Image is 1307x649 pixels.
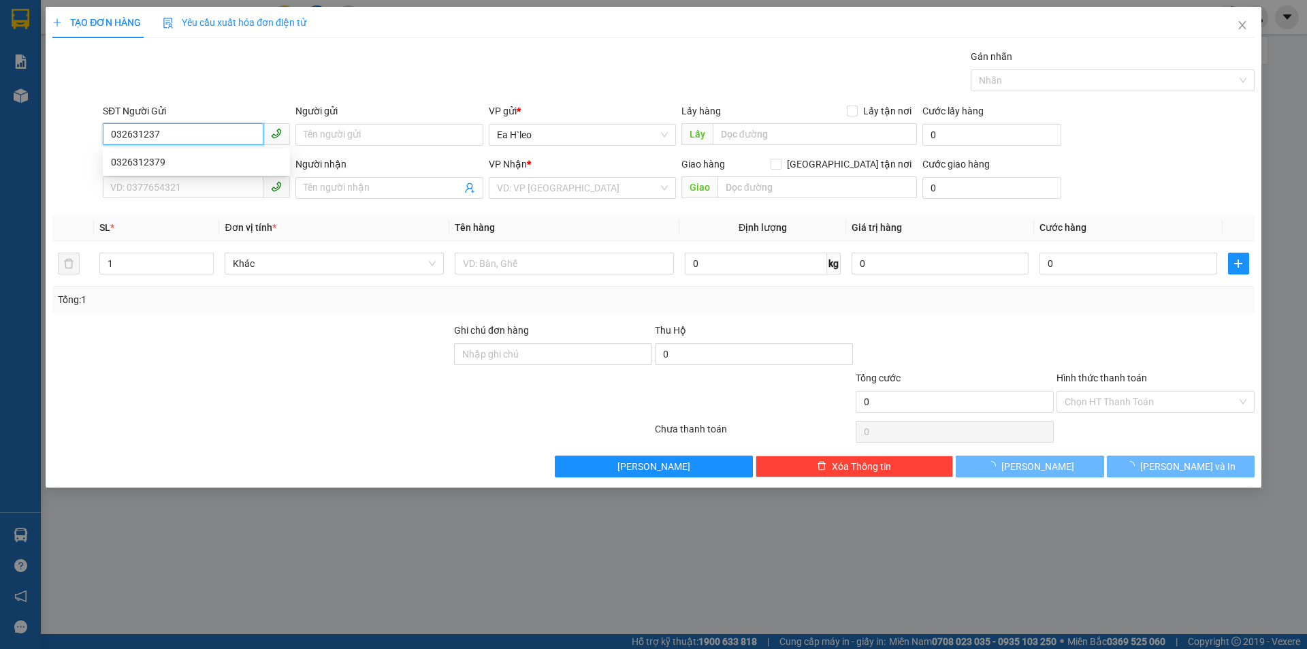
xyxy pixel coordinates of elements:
span: Cước hàng [1039,222,1086,233]
span: close [1237,20,1248,31]
input: Dọc đường [713,123,917,145]
input: 0 [852,253,1029,274]
span: Tổng cước [856,373,901,383]
label: Gán nhãn [971,51,1012,62]
span: Giao hàng [681,159,725,170]
div: Người nhận [295,157,483,172]
span: Định lượng [739,222,787,233]
label: Cước lấy hàng [922,106,984,116]
span: phone [271,181,282,192]
button: [PERSON_NAME] và In [1107,456,1255,477]
button: plus [1228,253,1249,274]
div: Chưa thanh toán [653,422,854,445]
button: [PERSON_NAME] [956,456,1103,477]
span: kg [827,253,841,274]
button: [PERSON_NAME] [555,456,753,477]
button: delete [58,253,80,274]
span: VP Nhận [489,159,527,170]
span: loading [986,461,1001,471]
label: Hình thức thanh toán [1056,373,1147,383]
span: user-add [464,183,475,193]
input: VD: Bàn, Ghế [455,253,674,274]
input: Ghi chú đơn hàng [454,343,652,365]
div: Người gửi [295,104,483,118]
span: plus [52,18,62,27]
span: Khác [233,253,436,274]
span: [PERSON_NAME] [617,459,690,474]
span: Xóa Thông tin [832,459,891,474]
input: Cước lấy hàng [922,124,1061,146]
span: Đơn vị tính [225,222,276,233]
span: phone [271,128,282,139]
div: VP gửi [489,104,676,118]
span: Lấy [681,123,713,145]
img: icon [163,18,174,29]
span: delete [817,461,826,472]
span: Lấy tận nơi [858,104,917,118]
div: SĐT Người Gửi [103,104,290,118]
span: Giá trị hàng [852,222,902,233]
span: TẠO ĐƠN HÀNG [52,17,141,28]
span: [GEOGRAPHIC_DATA] tận nơi [781,157,917,172]
div: 0326312379 [111,155,282,170]
div: Tổng: 1 [58,292,504,307]
label: Ghi chú đơn hàng [454,325,529,336]
button: Close [1223,7,1261,45]
span: Giao [681,176,717,198]
span: SL [99,222,110,233]
span: [PERSON_NAME] [1001,459,1074,474]
button: deleteXóa Thông tin [756,456,954,477]
span: Tên hàng [455,222,495,233]
span: Ea H`leo [497,125,668,145]
input: Dọc đường [717,176,917,198]
label: Cước giao hàng [922,159,990,170]
span: loading [1125,461,1140,471]
span: Yêu cầu xuất hóa đơn điện tử [163,17,306,28]
span: Lấy hàng [681,106,721,116]
span: [PERSON_NAME] và In [1140,459,1236,474]
input: Cước giao hàng [922,177,1061,199]
span: Thu Hộ [655,325,686,336]
span: plus [1229,258,1248,269]
div: 0326312379 [103,151,290,173]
